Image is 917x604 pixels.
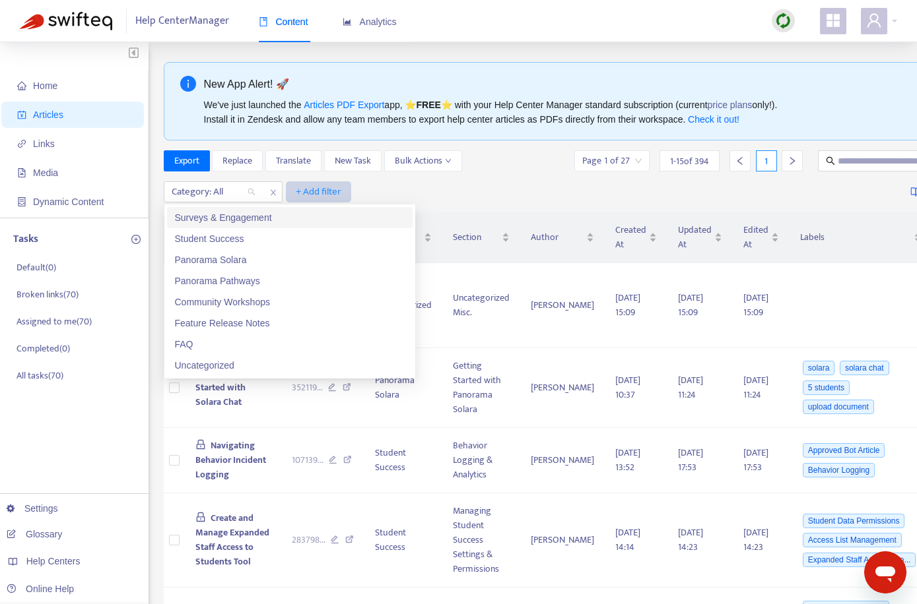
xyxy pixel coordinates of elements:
[296,184,341,200] span: + Add filter
[175,358,405,373] div: Uncategorized
[826,156,835,166] span: search
[175,274,405,288] div: Panorama Pathways
[17,287,79,301] p: Broken links ( 70 )
[33,109,63,120] span: Articles
[174,154,199,168] span: Export
[416,100,440,110] b: FREE
[520,212,605,263] th: Author
[743,445,768,475] span: [DATE] 17:53
[17,315,92,328] p: Assigned to me ( 70 )
[17,342,70,355] p: Completed ( 0 )
[678,290,703,320] span: [DATE] 15:09
[17,168,26,177] span: file-image
[304,100,384,110] a: Articles PDF Export
[615,223,646,252] span: Created At
[445,158,452,164] span: down
[442,493,520,588] td: Managing Student Success Settings & Permissions
[175,316,405,330] div: Feature Release Notes
[135,9,229,34] span: Help Center Manager
[33,138,55,149] span: Links
[175,210,405,225] div: Surveys & Engagement
[195,438,266,482] span: Navigating Behavior Incident Logging
[803,361,835,375] span: solara
[335,154,371,168] span: New Task
[26,556,81,566] span: Help Centers
[167,249,413,270] div: Panorama Solara
[167,270,413,291] div: Panorama Pathways
[164,150,210,171] button: Export
[364,428,442,493] td: Student Success
[743,373,768,402] span: [DATE] 11:24
[17,139,26,148] span: link
[840,361,889,375] span: solara chat
[803,400,874,414] span: upload document
[520,263,605,348] td: [PERSON_NAME]
[222,154,252,168] span: Replace
[343,17,352,26] span: area-chart
[708,100,753,110] a: price plans
[615,525,640,555] span: [DATE] 14:14
[175,253,405,267] div: Panorama Solara
[615,373,640,402] span: [DATE] 10:37
[520,493,605,588] td: [PERSON_NAME]
[343,16,397,27] span: Analytics
[531,230,584,245] span: Author
[195,365,246,409] span: Getting Started with Solara Chat
[442,212,520,263] th: Section
[33,80,57,91] span: Home
[800,230,911,245] span: Labels
[167,207,413,228] div: Surveys & Engagement
[131,235,141,244] span: plus-circle
[33,196,104,207] span: Dynamic Content
[395,154,452,168] span: Bulk Actions
[688,114,739,125] a: Check it out!
[286,181,351,202] button: + Add filter
[276,154,311,168] span: Translate
[453,230,499,245] span: Section
[167,291,413,313] div: Community Workshops
[364,493,442,588] td: Student Success
[442,263,520,348] td: Uncategorized Misc.
[20,12,112,30] img: Swifteq
[292,380,323,395] span: 352119 ...
[265,150,322,171] button: Translate
[520,348,605,429] td: [PERSON_NAME]
[803,443,885,458] span: Approved Bot Article
[442,348,520,429] td: Getting Started with Panorama Solara
[866,13,882,28] span: user
[292,533,325,547] span: 283798 ...
[743,223,768,252] span: Edited At
[324,150,382,171] button: New Task
[442,428,520,493] td: Behavior Logging & Analytics
[743,525,768,555] span: [DATE] 14:23
[803,514,905,528] span: Student Data Permissions
[167,228,413,249] div: Student Success
[167,334,413,355] div: FAQ
[195,439,206,450] span: lock
[167,313,413,334] div: Feature Release Notes
[17,260,56,274] p: Default ( 0 )
[175,295,405,309] div: Community Workshops
[825,13,841,28] span: appstore
[180,76,196,92] span: info-circle
[615,290,640,320] span: [DATE] 15:09
[678,445,703,475] span: [DATE] 17:53
[678,373,703,402] span: [DATE] 11:24
[33,167,58,178] span: Media
[175,231,405,246] div: Student Success
[756,150,777,171] div: 1
[17,81,26,90] span: home
[7,529,62,539] a: Glossary
[803,553,916,567] span: Expanded Staff Access Too...
[17,197,26,206] span: container
[803,380,850,395] span: 5 students
[733,212,790,263] th: Edited At
[384,150,462,171] button: Bulk Actionsdown
[167,355,413,376] div: Uncategorized
[520,428,605,493] td: [PERSON_NAME]
[13,231,38,247] p: Tasks
[678,223,712,252] span: Updated At
[7,503,58,514] a: Settings
[615,445,640,475] span: [DATE] 13:52
[678,525,703,555] span: [DATE] 14:23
